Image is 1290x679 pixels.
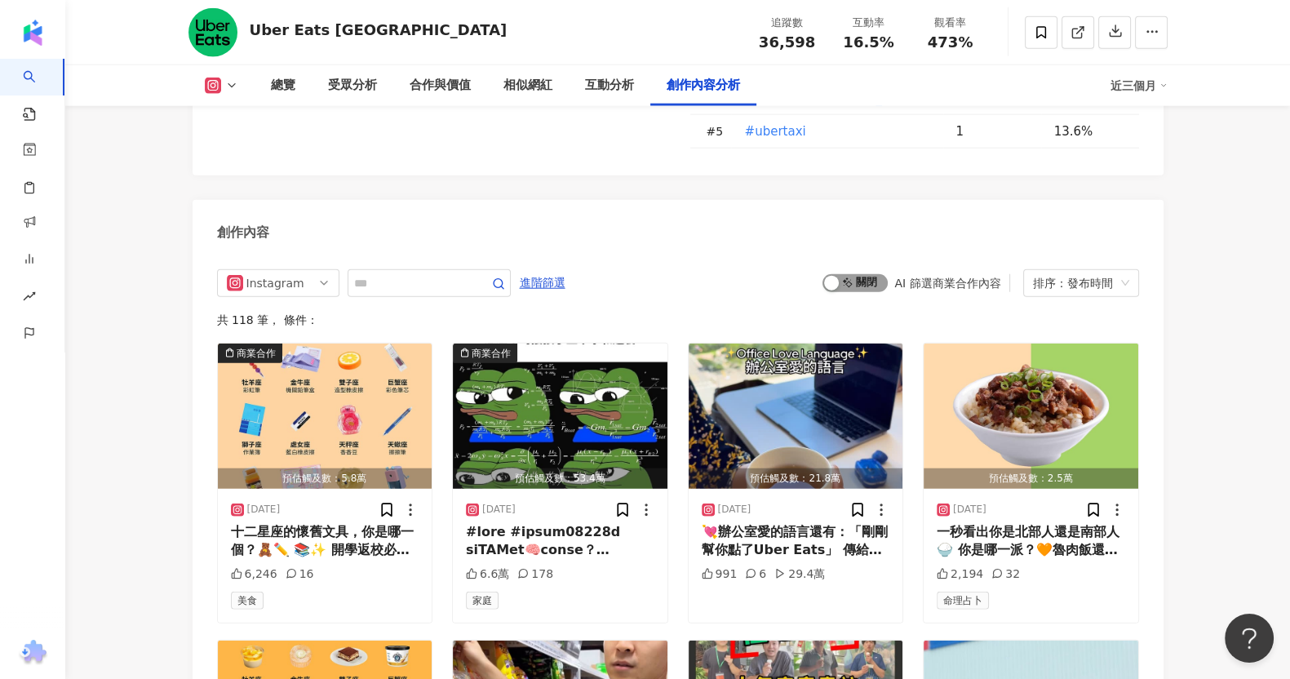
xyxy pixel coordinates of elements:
div: 6.6萬 [466,566,509,583]
div: 共 118 筆 ， 條件： [217,313,1139,326]
td: 13.6% [1041,115,1139,149]
span: 命理占卜 [937,592,989,610]
img: post-image [689,344,903,489]
div: # 5 [707,122,731,140]
iframe: Help Scout Beacon - Open [1225,614,1274,663]
td: #ubertaxi [731,115,943,149]
div: 追蹤數 [756,15,818,31]
div: 互動率 [838,15,900,31]
div: 預估觸及數：21.8萬 [689,468,903,489]
div: 創作內容分析 [667,76,740,95]
div: 觀看率 [920,15,982,31]
div: Uber Eats [GEOGRAPHIC_DATA] [250,20,508,40]
img: KOL Avatar [188,8,237,57]
div: 預估觸及數：5.8萬 [218,468,432,489]
button: 預估觸及數：21.8萬 [689,344,903,489]
div: 十二星座的懷舊文具，你是哪一個？🧸✏️ 📚✨ 開學返校必備神隊友！Uber One 學生方案上線 大學生可用原價7折優惠享有Uber One 會員福利和獨享優惠，每月不到百元！ 從 9 月到 1... [231,523,419,560]
div: 991 [702,566,738,583]
div: [DATE] [247,503,281,517]
div: 創作內容 [217,224,269,242]
button: 商業合作預估觸及數：5.8萬 [218,344,432,489]
div: 互動分析 [585,76,634,95]
span: #ubertaxi [745,122,806,140]
span: 36,598 [759,33,815,51]
div: [DATE] [482,503,516,517]
img: post-image [218,344,432,489]
button: 預估觸及數：2.5萬 [924,344,1138,489]
div: 6,246 [231,566,277,583]
span: rise [23,280,36,317]
div: 商業合作 [472,345,511,362]
div: 2,194 [937,566,983,583]
div: [DATE] [718,503,751,517]
button: 進階篩選 [519,269,566,295]
img: chrome extension [17,640,49,666]
div: 1 [956,122,1041,140]
div: 商業合作 [237,345,276,362]
div: 相似網紅 [503,76,552,95]
div: 16 [286,566,314,583]
div: 29.4萬 [774,566,825,583]
div: AI 篩選商業合作內容 [894,277,1000,290]
div: 預估觸及數：2.5萬 [924,468,1138,489]
div: 💘辦公室愛的語言還有：「剛剛幫你點了Uber Eats」 傳給那個每天都懂你心意的麻吉同事吧🫶🏻 [702,523,890,560]
div: 32 [991,566,1020,583]
img: post-image [453,344,667,489]
div: 總覽 [271,76,295,95]
div: 近三個月 [1110,73,1168,99]
div: 受眾分析 [328,76,377,95]
button: 商業合作預估觸及數：53.4萬 [453,344,667,489]
div: 6 [745,566,766,583]
span: 進階篩選 [520,270,565,296]
div: 預估觸及數：53.4萬 [453,468,667,489]
div: [DATE] [953,503,986,517]
div: #lore #ipsum08228d siTAMet🧠conse？ adipiscingel！seddoeius、tempo！ 🎉Inci Utla etd 39213 magnaal🎉 📍en... [466,523,654,560]
div: 合作與價值 [410,76,471,95]
div: 排序：發布時間 [1033,270,1115,296]
div: 13.6% [1054,122,1123,140]
div: 178 [517,566,553,583]
div: 一秒看出你是北部人還是南部人🍚 你是哪一派？🧡魯肉飯還是💚肉燥飯？ [937,523,1125,560]
div: Instagram [246,270,299,296]
img: logo icon [20,20,46,46]
span: 16.5% [843,34,893,51]
img: post-image [924,344,1138,489]
button: #ubertaxi [744,115,807,148]
span: 家庭 [466,592,499,610]
span: 美食 [231,592,264,610]
a: search [23,59,55,122]
span: 473% [928,34,973,51]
